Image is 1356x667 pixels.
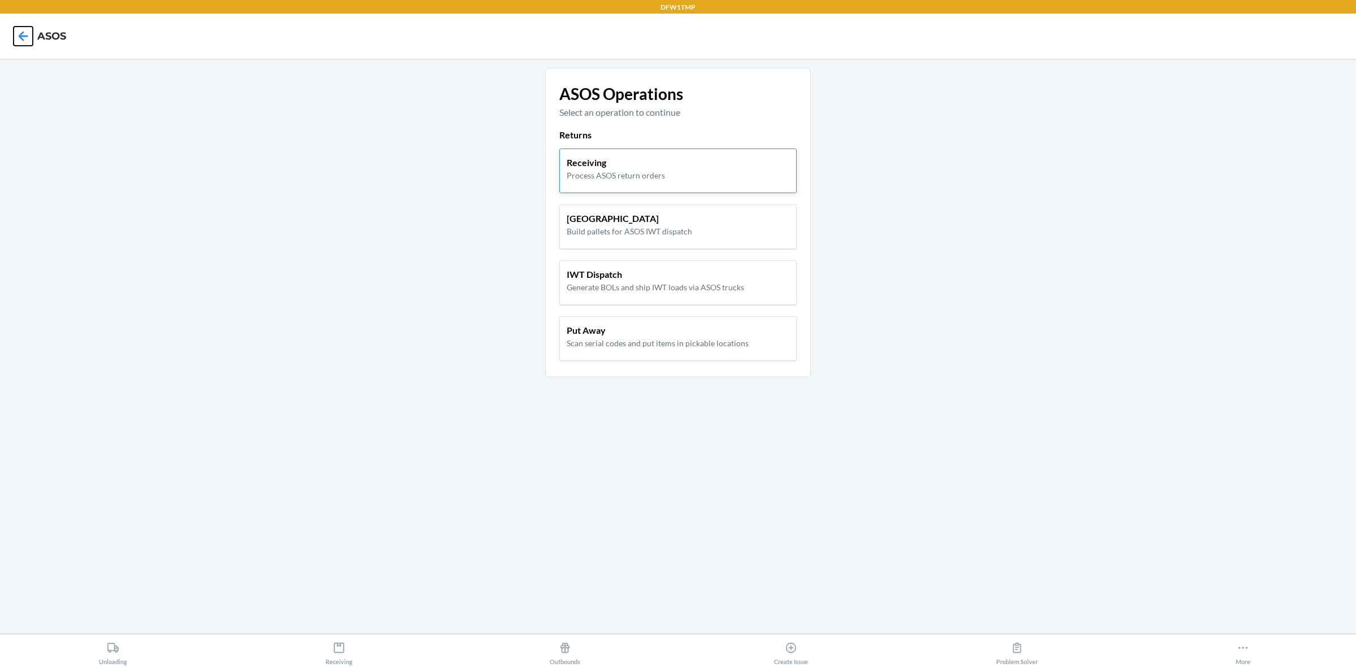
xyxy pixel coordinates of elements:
[996,637,1038,665] div: Problem Solver
[774,637,808,665] div: Create Issue
[325,637,353,665] div: Receiving
[226,634,452,665] button: Receiving
[567,225,692,237] p: Build pallets for ASOS IWT dispatch
[567,268,744,281] p: IWT Dispatch
[1130,634,1356,665] button: More
[567,212,692,225] p: [GEOGRAPHIC_DATA]
[559,106,797,119] p: Select an operation to continue
[37,29,66,43] h4: ASOS
[99,637,127,665] div: Unloading
[550,637,580,665] div: Outbounds
[567,337,749,349] p: Scan serial codes and put items in pickable locations
[567,281,744,293] p: Generate BOLs and ship IWT loads via ASOS trucks
[678,634,904,665] button: Create Issue
[1236,637,1250,665] div: More
[567,156,665,169] p: Receiving
[660,2,696,12] p: DFW1TMP
[559,128,797,142] p: Returns
[559,82,797,106] p: ASOS Operations
[452,634,678,665] button: Outbounds
[567,324,749,337] p: Put Away
[567,169,665,181] p: Process ASOS return orders
[904,634,1130,665] button: Problem Solver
